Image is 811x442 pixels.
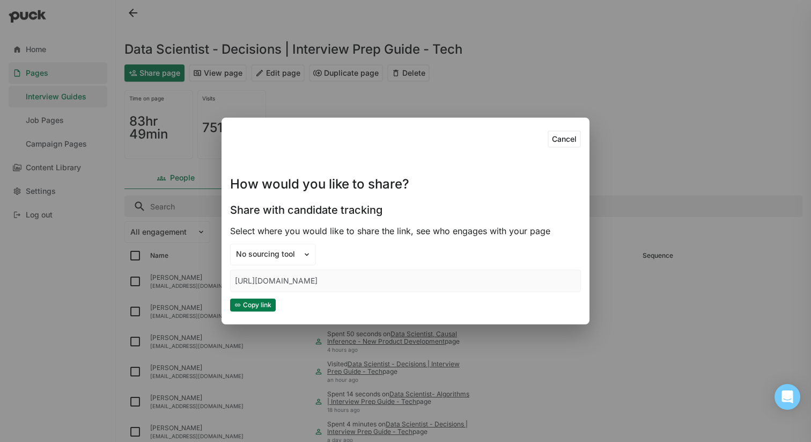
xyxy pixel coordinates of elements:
[775,384,800,410] div: Open Intercom Messenger
[236,250,297,259] div: No sourcing tool
[230,299,276,311] button: Copy link
[230,204,382,216] h3: Share with candidate tracking
[230,178,409,191] h1: How would you like to share?
[548,131,581,148] button: Cancel
[230,225,581,237] div: Select where you would like to share the link, see who engages with your page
